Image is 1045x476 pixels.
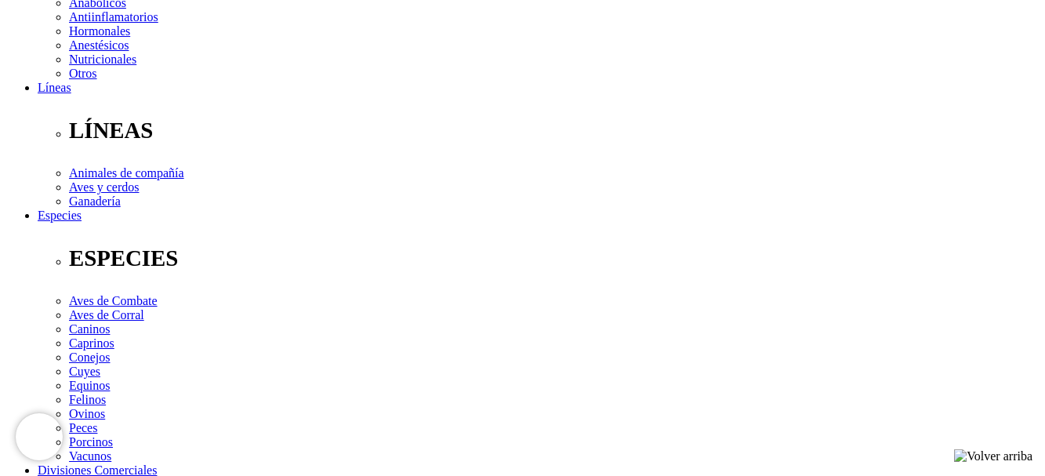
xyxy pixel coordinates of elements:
a: Caninos [69,322,110,336]
a: Aves y cerdos [69,180,139,194]
a: Porcinos [69,435,113,449]
a: Felinos [69,393,106,406]
a: Antiinflamatorios [69,10,158,24]
a: Peces [69,421,97,434]
a: Animales de compañía [69,166,184,180]
a: Cuyes [69,365,100,378]
a: Ganadería [69,194,121,208]
a: Aves de Combate [69,294,158,307]
a: Vacunos [69,449,111,463]
a: Líneas [38,81,71,94]
iframe: Brevo live chat [16,413,63,460]
a: Aves de Corral [69,308,144,322]
a: Caprinos [69,336,114,350]
a: Otros [69,67,97,80]
a: Conejos [69,351,110,364]
a: Hormonales [69,24,130,38]
a: Equinos [69,379,110,392]
a: Anestésicos [69,38,129,52]
p: LÍNEAS [69,118,1039,144]
p: ESPECIES [69,245,1039,271]
a: Especies [38,209,82,222]
a: Nutricionales [69,53,136,66]
a: Ovinos [69,407,105,420]
img: Volver arriba [954,449,1032,463]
